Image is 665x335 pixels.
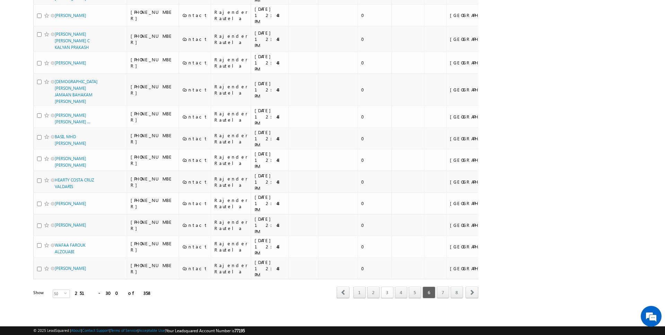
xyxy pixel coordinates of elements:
div: 0 [361,157,388,163]
a: BASIL MHD [PERSON_NAME] [55,134,86,146]
div: [PHONE_NUMBER] [131,9,176,21]
div: [GEOGRAPHIC_DATA] [450,222,501,228]
a: [PERSON_NAME] [55,60,86,65]
div: [PHONE_NUMBER] [131,83,176,96]
div: 0 [361,222,388,228]
a: 4 [395,286,407,298]
span: © 2025 LeadSquared | | | | | [33,327,245,334]
a: [PERSON_NAME] [PERSON_NAME] ... [55,113,90,124]
div: Contact [183,87,208,93]
div: [PHONE_NUMBER] [131,132,176,145]
div: [DATE] 12:48 PM [255,259,285,278]
a: [DEMOGRAPHIC_DATA][PERSON_NAME] JAMAAN BAHAKAM [PERSON_NAME] [55,79,98,104]
div: [DATE] 12:48 PM [255,107,285,126]
a: About [71,328,81,333]
a: [PERSON_NAME] [55,13,86,18]
div: 0 [361,87,388,93]
div: [DATE] 12:48 PM [255,53,285,72]
div: Contact [183,60,208,66]
div: 0 [361,244,388,250]
div: [DATE] 12:48 PM [255,80,285,99]
div: Rajender Rautela [214,262,248,275]
div: [DATE] 12:48 PM [255,6,285,25]
span: 50 [53,290,64,298]
div: Chat with us now [36,36,116,45]
a: 7 [437,286,449,298]
a: 8 [451,286,463,298]
div: Rajender Rautela [214,219,248,231]
div: [GEOGRAPHIC_DATA] [450,157,501,163]
div: [PHONE_NUMBER] [131,154,176,166]
div: [GEOGRAPHIC_DATA] [450,36,501,42]
div: Rajender Rautela [214,111,248,123]
div: Rajender Rautela [214,154,248,166]
div: Minimize live chat window [114,3,130,20]
div: Rajender Rautela [214,83,248,96]
a: Contact Support [82,328,109,333]
a: [PERSON_NAME] [55,266,86,271]
div: Contact [183,157,208,163]
div: [GEOGRAPHIC_DATA] [450,179,501,185]
div: 0 [361,60,388,66]
div: [GEOGRAPHIC_DATA] [450,200,501,206]
div: Show [33,290,47,296]
div: Rajender Rautela [214,132,248,145]
a: next [465,287,478,298]
div: 0 [361,265,388,272]
div: 0 [361,135,388,142]
div: Contact [183,179,208,185]
div: Contact [183,114,208,120]
div: [PHONE_NUMBER] [131,262,176,275]
a: [PERSON_NAME] [PERSON_NAME] [55,156,86,168]
div: Contact [183,12,208,18]
div: [GEOGRAPHIC_DATA] [450,244,501,250]
div: Rajender Rautela [214,176,248,188]
span: 77195 [234,328,245,333]
div: [PHONE_NUMBER] [131,219,176,231]
a: 1 [353,286,366,298]
a: HEARTY COSTA CRUZ VALDARIS [55,177,94,189]
div: [DATE] 12:48 PM [255,216,285,235]
div: [DATE] 12:48 PM [255,237,285,256]
div: 251 - 300 of 358 [75,289,152,297]
div: Contact [183,135,208,142]
div: [GEOGRAPHIC_DATA] [450,60,501,66]
div: 0 [361,179,388,185]
div: 0 [361,200,388,206]
div: 0 [361,36,388,42]
div: [DATE] 12:48 PM [255,151,285,169]
div: 0 [361,114,388,120]
a: [PERSON_NAME] [55,201,86,206]
div: Contact [183,222,208,228]
textarea: Type your message and hit 'Enter' [9,64,126,208]
span: select [64,292,70,295]
div: Contact [183,244,208,250]
div: Contact [183,200,208,206]
div: [DATE] 12:48 PM [255,129,285,148]
a: 3 [381,286,393,298]
div: [PHONE_NUMBER] [131,56,176,69]
div: [GEOGRAPHIC_DATA] [450,12,501,18]
div: [DATE] 12:48 PM [255,173,285,191]
div: [PHONE_NUMBER] [131,240,176,253]
a: prev [337,287,349,298]
div: 0 [361,12,388,18]
div: [GEOGRAPHIC_DATA] [450,87,501,93]
div: [PHONE_NUMBER] [131,33,176,45]
span: Your Leadsquared Account Number is [166,328,245,333]
div: Rajender Rautela [214,197,248,210]
div: [GEOGRAPHIC_DATA] [450,114,501,120]
div: Rajender Rautela [214,240,248,253]
a: WAFAA FAROUK ALZOUABI [55,243,86,254]
div: Rajender Rautela [214,56,248,69]
a: [PERSON_NAME] [55,222,86,228]
a: 2 [367,286,380,298]
span: 6 [423,286,435,298]
a: Terms of Service [110,328,138,333]
div: [GEOGRAPHIC_DATA] [450,265,501,272]
div: Contact [183,265,208,272]
div: [PHONE_NUMBER] [131,176,176,188]
div: [DATE] 12:48 PM [255,30,285,49]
